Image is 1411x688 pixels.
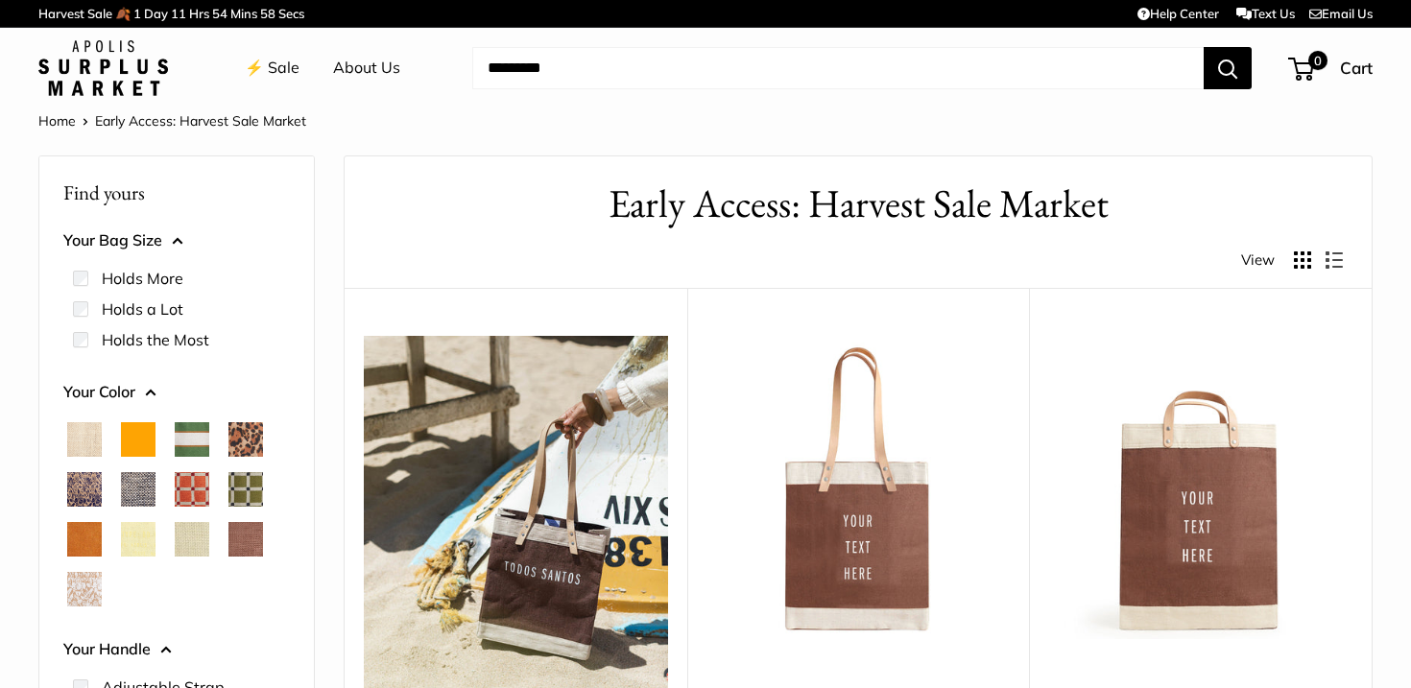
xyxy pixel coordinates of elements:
[121,472,155,507] button: Chambray
[121,422,155,457] button: Orange
[38,40,168,96] img: Apolis: Surplus Market
[1048,336,1352,640] img: Market Bag in Mustang
[706,336,1011,640] img: Market Tote in Mustang
[230,6,257,21] span: Mins
[1294,251,1311,269] button: Display products as grid
[373,176,1343,232] h1: Early Access: Harvest Sale Market
[1236,6,1295,21] a: Text Us
[67,572,102,606] button: White Porcelain
[102,297,183,320] label: Holds a Lot
[38,112,76,130] a: Home
[1326,251,1343,269] button: Display products as list
[706,336,1011,640] a: Market Tote in MustangMarket Tote in Mustang
[95,112,306,130] span: Early Access: Harvest Sale Market
[63,174,290,211] p: Find yours
[102,328,209,351] label: Holds the Most
[333,54,400,83] a: About Us
[1340,58,1373,78] span: Cart
[278,6,304,21] span: Secs
[102,267,183,290] label: Holds More
[63,378,290,407] button: Your Color
[228,422,263,457] button: Cheetah
[144,6,168,21] span: Day
[1290,53,1373,83] a: 0 Cart
[228,522,263,557] button: Mustang
[260,6,275,21] span: 58
[228,472,263,507] button: Chenille Window Sage
[1309,6,1373,21] a: Email Us
[171,6,186,21] span: 11
[63,635,290,664] button: Your Handle
[175,422,209,457] button: Court Green
[1137,6,1219,21] a: Help Center
[67,522,102,557] button: Cognac
[212,6,227,21] span: 54
[67,472,102,507] button: Blue Porcelain
[67,422,102,457] button: Natural
[38,108,306,133] nav: Breadcrumb
[189,6,209,21] span: Hrs
[1241,247,1275,273] span: View
[472,47,1204,89] input: Search...
[133,6,141,21] span: 1
[1204,47,1252,89] button: Search
[121,522,155,557] button: Daisy
[63,226,290,255] button: Your Bag Size
[175,522,209,557] button: Mint Sorbet
[1308,51,1327,70] span: 0
[175,472,209,507] button: Chenille Window Brick
[1048,336,1352,640] a: Market Bag in MustangMarket Bag in Mustang
[245,54,299,83] a: ⚡️ Sale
